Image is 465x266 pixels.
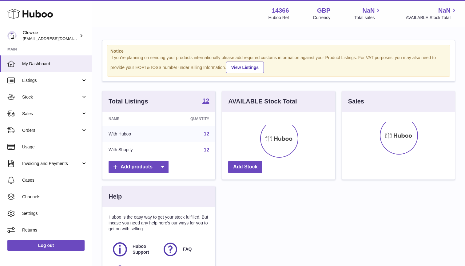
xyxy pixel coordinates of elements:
[109,97,148,106] h3: Total Listings
[23,30,78,42] div: Glowxie
[406,6,458,21] a: NaN AVAILABLE Stock Total
[22,227,87,233] span: Returns
[362,6,375,15] span: NaN
[228,97,297,106] h3: AVAILABLE Stock Total
[102,112,163,126] th: Name
[268,15,289,21] div: Huboo Ref
[112,241,156,258] a: Huboo Support
[272,6,289,15] strong: 14366
[110,48,447,54] strong: Notice
[204,147,209,152] a: 12
[102,142,163,158] td: With Shopify
[110,55,447,73] div: If you're planning on sending your products internationally please add required customs informati...
[183,246,192,252] span: FAQ
[109,161,169,173] a: Add products
[7,31,17,40] img: suraj@glowxie.com
[202,98,209,105] a: 12
[317,6,330,15] strong: GBP
[226,62,264,73] a: View Listings
[228,161,262,173] a: Add Stock
[109,192,122,201] h3: Help
[348,97,364,106] h3: Sales
[354,15,382,21] span: Total sales
[202,98,209,104] strong: 12
[22,211,87,216] span: Settings
[109,214,209,232] p: Huboo is the easy way to get your stock fulfilled. But incase you need any help here's our ways f...
[204,131,209,136] a: 12
[22,161,81,167] span: Invoicing and Payments
[133,244,155,255] span: Huboo Support
[22,94,81,100] span: Stock
[162,241,206,258] a: FAQ
[22,194,87,200] span: Channels
[313,15,331,21] div: Currency
[22,144,87,150] span: Usage
[22,127,81,133] span: Orders
[163,112,215,126] th: Quantity
[22,61,87,67] span: My Dashboard
[354,6,382,21] a: NaN Total sales
[22,177,87,183] span: Cases
[438,6,451,15] span: NaN
[406,15,458,21] span: AVAILABLE Stock Total
[7,240,85,251] a: Log out
[23,36,90,41] span: [EMAIL_ADDRESS][DOMAIN_NAME]
[22,78,81,83] span: Listings
[102,126,163,142] td: With Huboo
[22,111,81,117] span: Sales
